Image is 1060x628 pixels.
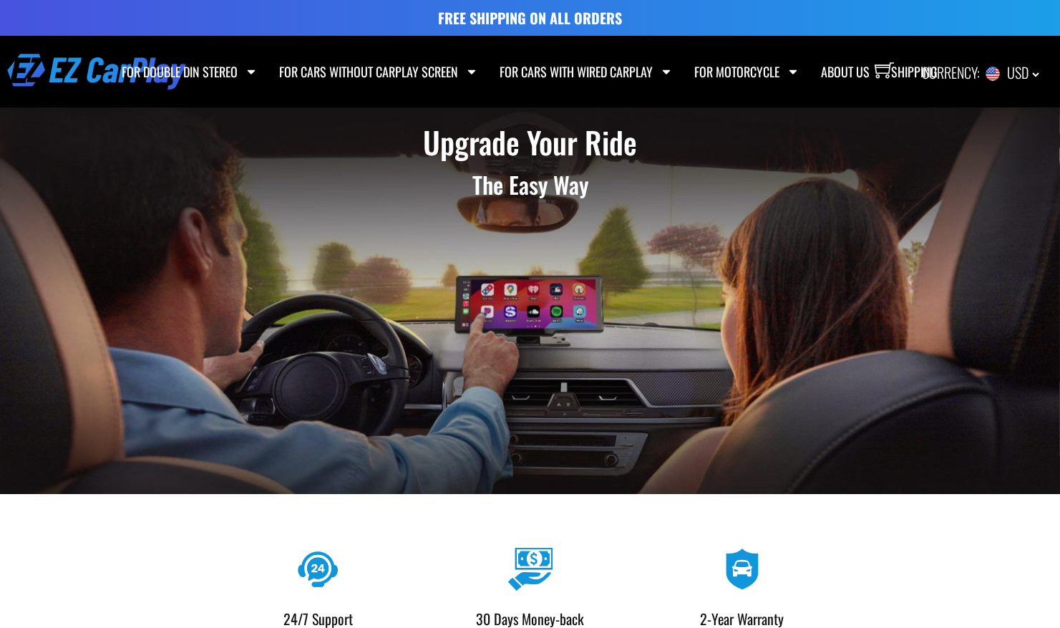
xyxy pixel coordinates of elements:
[111,55,948,88] nav: Menu
[810,55,880,88] a: ABOUT US
[684,55,810,88] a: FOR MOTORCYCLE
[268,55,489,88] a: FOR CARS WITHOUT CARPLAY SCREEN
[489,55,684,88] a: FOR CARS WITH WIRED CARPLAY
[111,55,268,88] a: FOR DOUBLE DIN STEREO
[880,55,948,88] a: SHIPPING
[1007,62,1039,83] span: USD
[908,54,1053,89] div: CURRENCY:
[438,7,622,29] strong: FREE SHIPPING ON ALL ORDERS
